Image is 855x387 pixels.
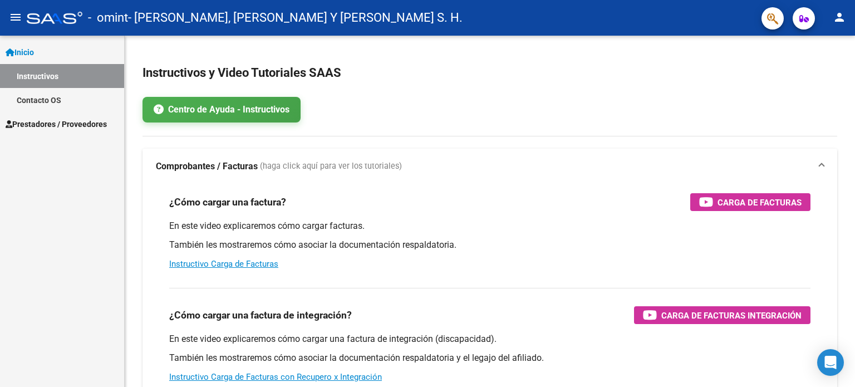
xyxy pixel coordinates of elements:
p: También les mostraremos cómo asociar la documentación respaldatoria y el legajo del afiliado. [169,352,810,364]
span: Carga de Facturas Integración [661,308,802,322]
p: También les mostraremos cómo asociar la documentación respaldatoria. [169,239,810,251]
span: - omint [88,6,128,30]
mat-icon: menu [9,11,22,24]
span: - [PERSON_NAME], [PERSON_NAME] Y [PERSON_NAME] S. H. [128,6,463,30]
span: Prestadores / Proveedores [6,118,107,130]
a: Centro de Ayuda - Instructivos [142,97,301,123]
mat-icon: person [833,11,846,24]
span: (haga click aquí para ver los tutoriales) [260,160,402,173]
a: Instructivo Carga de Facturas [169,259,278,269]
p: En este video explicaremos cómo cargar facturas. [169,220,810,232]
h3: ¿Cómo cargar una factura? [169,194,286,210]
span: Inicio [6,46,34,58]
mat-expansion-panel-header: Comprobantes / Facturas (haga click aquí para ver los tutoriales) [142,149,837,184]
strong: Comprobantes / Facturas [156,160,258,173]
button: Carga de Facturas [690,193,810,211]
h3: ¿Cómo cargar una factura de integración? [169,307,352,323]
button: Carga de Facturas Integración [634,306,810,324]
h2: Instructivos y Video Tutoriales SAAS [142,62,837,84]
div: Open Intercom Messenger [817,349,844,376]
p: En este video explicaremos cómo cargar una factura de integración (discapacidad). [169,333,810,345]
a: Instructivo Carga de Facturas con Recupero x Integración [169,372,382,382]
span: Carga de Facturas [718,195,802,209]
